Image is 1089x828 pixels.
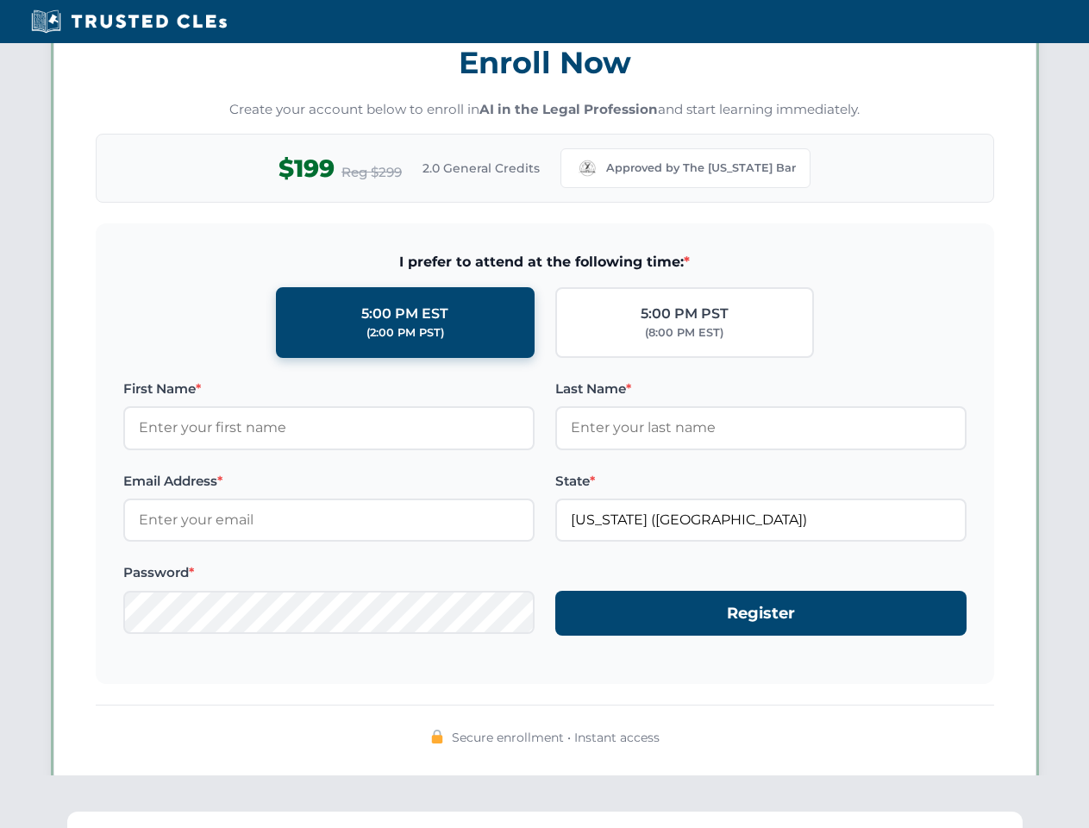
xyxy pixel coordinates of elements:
[422,159,540,178] span: 2.0 General Credits
[575,156,599,180] img: Missouri Bar
[430,730,444,743] img: 🔒
[96,100,994,120] p: Create your account below to enroll in and start learning immediately.
[452,728,660,747] span: Secure enrollment • Instant access
[366,324,444,342] div: (2:00 PM PST)
[123,251,967,273] span: I prefer to attend at the following time:
[555,379,967,399] label: Last Name
[123,379,535,399] label: First Name
[555,471,967,492] label: State
[606,160,796,177] span: Approved by The [US_STATE] Bar
[555,591,967,637] button: Register
[555,406,967,449] input: Enter your last name
[123,499,535,542] input: Enter your email
[96,35,994,90] h3: Enroll Now
[641,303,729,325] div: 5:00 PM PST
[341,162,402,183] span: Reg $299
[123,406,535,449] input: Enter your first name
[123,562,535,583] label: Password
[279,149,335,188] span: $199
[26,9,232,34] img: Trusted CLEs
[361,303,448,325] div: 5:00 PM EST
[645,324,723,342] div: (8:00 PM EST)
[555,499,967,542] input: Missouri (MO)
[123,471,535,492] label: Email Address
[479,101,658,117] strong: AI in the Legal Profession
